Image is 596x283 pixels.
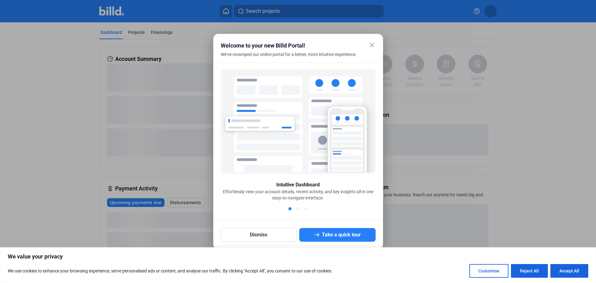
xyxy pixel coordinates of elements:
[299,228,376,242] button: Take a quick tour
[221,41,360,50] div: Welcome to your new Billd Portal!
[511,264,548,278] button: Reject All
[469,264,508,278] button: Customise
[8,253,588,260] p: We value your privacy
[550,264,588,278] button: Accept All
[221,189,376,201] div: Effortlessly view your account details, recent activity, and key insights all in one easy-to-navi...
[221,228,297,242] button: Dismiss
[276,181,320,189] div: Intuitive Dashboard
[221,51,360,65] div: We've revamped our online portal for a better, more intuitive experience.
[368,41,376,49] mat-icon: close
[8,267,332,275] p: We use cookies to enhance your browsing experience, serve personalised ads or content, and analys...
